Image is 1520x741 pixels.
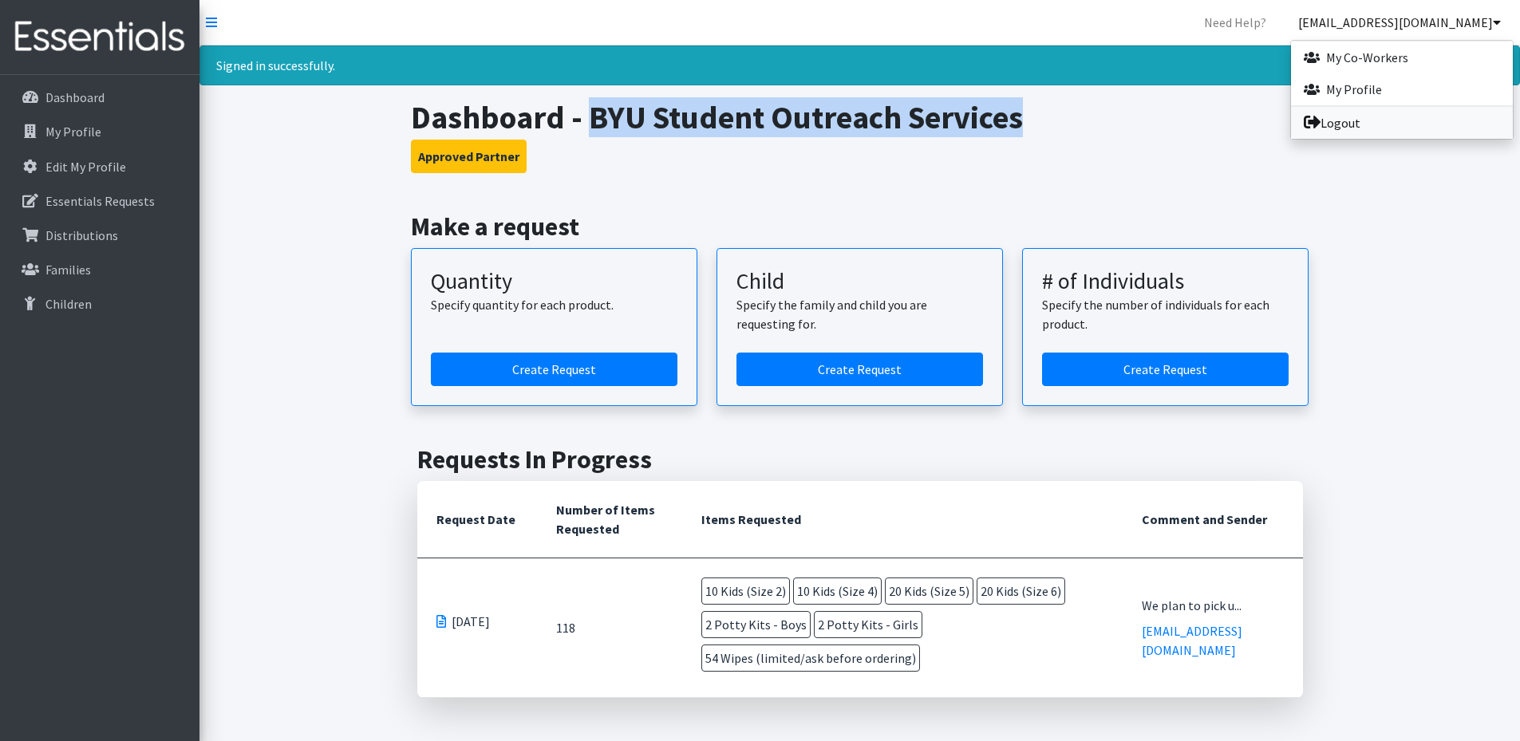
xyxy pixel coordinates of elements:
[45,296,92,312] p: Children
[431,295,677,314] p: Specify quantity for each product.
[537,481,683,558] th: Number of Items Requested
[45,227,118,243] p: Distributions
[431,268,677,295] h3: Quantity
[814,611,922,638] span: 2 Potty Kits - Girls
[6,288,193,320] a: Children
[417,481,537,558] th: Request Date
[1142,623,1242,658] a: [EMAIL_ADDRESS][DOMAIN_NAME]
[431,353,677,386] a: Create a request by quantity
[1285,6,1514,38] a: [EMAIL_ADDRESS][DOMAIN_NAME]
[1142,596,1284,615] div: We plan to pick u...
[701,611,811,638] span: 2 Potty Kits - Boys
[1042,353,1289,386] a: Create a request by number of individuals
[1291,73,1513,105] a: My Profile
[411,140,527,173] button: Approved Partner
[45,89,105,105] p: Dashboard
[1191,6,1279,38] a: Need Help?
[45,262,91,278] p: Families
[411,98,1309,136] h1: Dashboard - BYU Student Outreach Services
[6,185,193,217] a: Essentials Requests
[537,558,683,698] td: 118
[45,159,126,175] p: Edit My Profile
[701,577,790,605] span: 10 Kids (Size 2)
[45,124,101,140] p: My Profile
[417,444,1303,475] h2: Requests In Progress
[411,211,1309,242] h2: Make a request
[6,254,193,286] a: Families
[6,10,193,64] img: HumanEssentials
[6,81,193,113] a: Dashboard
[1291,107,1513,139] a: Logout
[682,481,1122,558] th: Items Requested
[6,219,193,251] a: Distributions
[1042,295,1289,333] p: Specify the number of individuals for each product.
[452,612,490,631] span: [DATE]
[736,268,983,295] h3: Child
[736,353,983,386] a: Create a request for a child or family
[885,577,973,605] span: 20 Kids (Size 5)
[701,644,920,672] span: 54 Wipes (limited/ask before ordering)
[45,193,155,209] p: Essentials Requests
[1291,41,1513,73] a: My Co-Workers
[199,45,1520,85] div: Signed in successfully.
[977,577,1065,605] span: 20 Kids (Size 6)
[1042,268,1289,295] h3: # of Individuals
[736,295,983,333] p: Specify the family and child you are requesting for.
[6,151,193,183] a: Edit My Profile
[6,116,193,148] a: My Profile
[793,577,882,605] span: 10 Kids (Size 4)
[1123,481,1303,558] th: Comment and Sender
